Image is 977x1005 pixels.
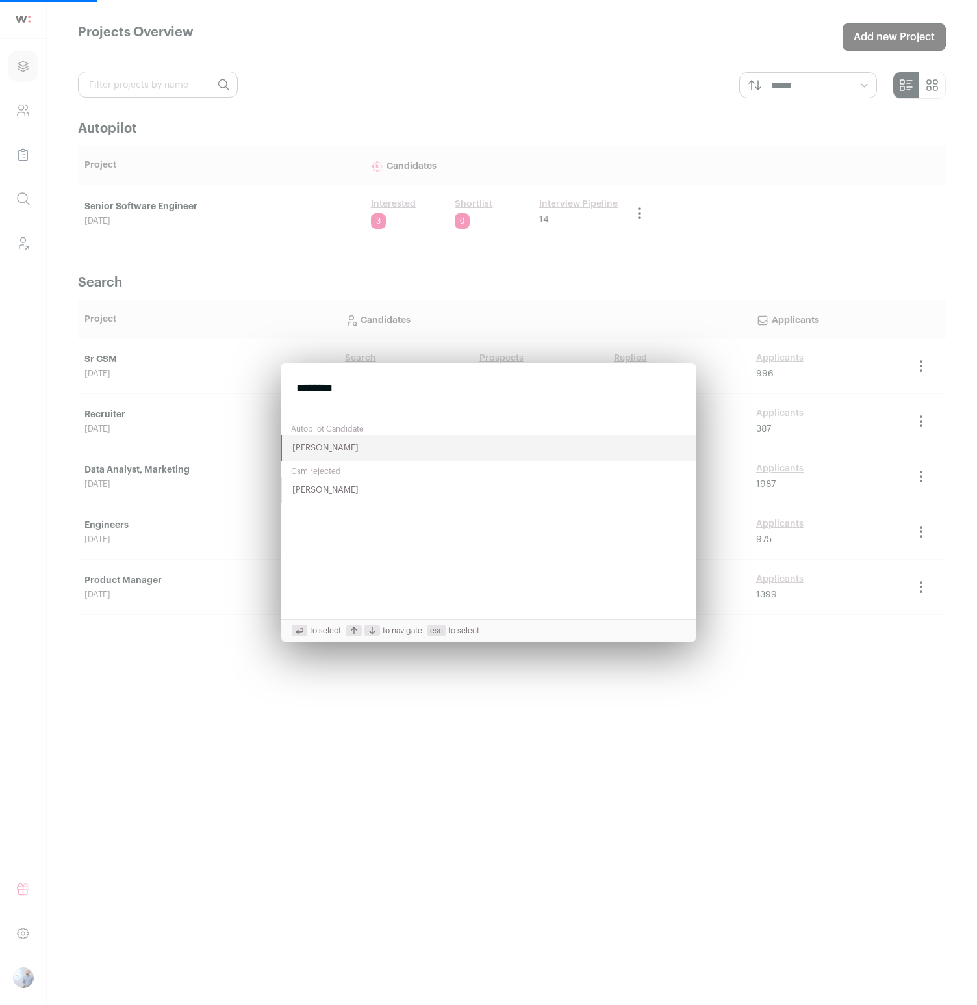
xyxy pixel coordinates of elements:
button: [PERSON_NAME] [281,477,696,503]
span: to navigate [346,625,422,636]
span: to select [427,625,479,636]
span: esc [427,625,446,636]
span: to select [292,625,341,636]
button: [PERSON_NAME] [281,435,696,461]
div: Autopilot Candidate [281,419,696,435]
div: Csm rejected [281,461,696,477]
